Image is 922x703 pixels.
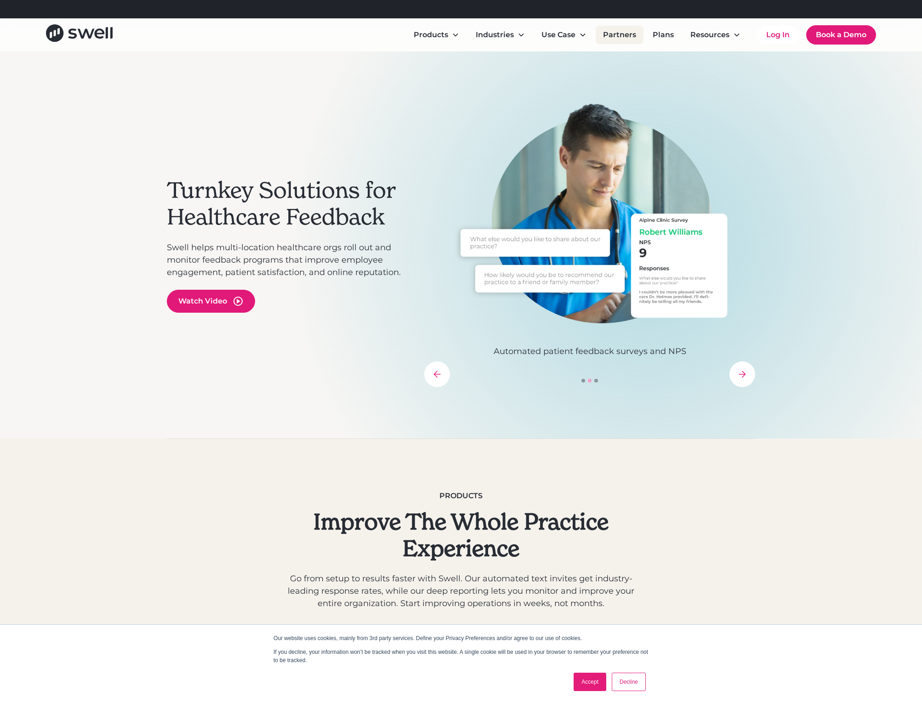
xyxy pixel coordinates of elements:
[760,604,922,703] iframe: Chat Widget
[541,29,575,40] div: Use Case
[581,379,585,382] div: Show slide 1 of 3
[273,648,649,664] p: If you decline, your information won’t be tracked when you visit this website. A single cookie wi...
[285,509,637,562] h2: Improve The Whole Practice Experience
[406,26,467,44] div: Products
[729,361,755,387] div: next slide
[167,290,255,313] a: open lightbox
[285,490,637,501] div: Products
[594,379,598,382] div: Show slide 3 of 3
[806,25,876,45] a: Book a Demo
[574,673,606,691] a: Accept
[612,673,646,691] a: Decline
[757,26,799,44] a: Log In
[588,379,592,382] div: Show slide 2 of 3
[285,573,637,610] p: Go from setup to results faster with Swell. Our automated text invites get industry-leading respo...
[596,26,643,44] a: Partners
[178,296,227,307] div: Watch Video
[645,26,681,44] a: Plans
[534,26,594,44] div: Use Case
[414,29,448,40] div: Products
[468,26,532,44] div: Industries
[476,29,514,40] div: Industries
[424,361,450,387] div: previous slide
[424,345,755,358] p: Automated patient feedback surveys and NPS
[424,103,755,358] div: 2 of 3
[273,634,649,642] p: Our website uses cookies, mainly from 3rd party services. Define your Privacy Preferences and/or ...
[46,24,113,45] a: home
[167,242,415,279] p: Swell helps multi-location healthcare orgs roll out and monitor feedback programs that improve em...
[690,29,729,40] div: Resources
[683,26,748,44] div: Resources
[424,103,755,387] div: carousel
[167,177,415,230] h2: Turnkey Solutions for Healthcare Feedback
